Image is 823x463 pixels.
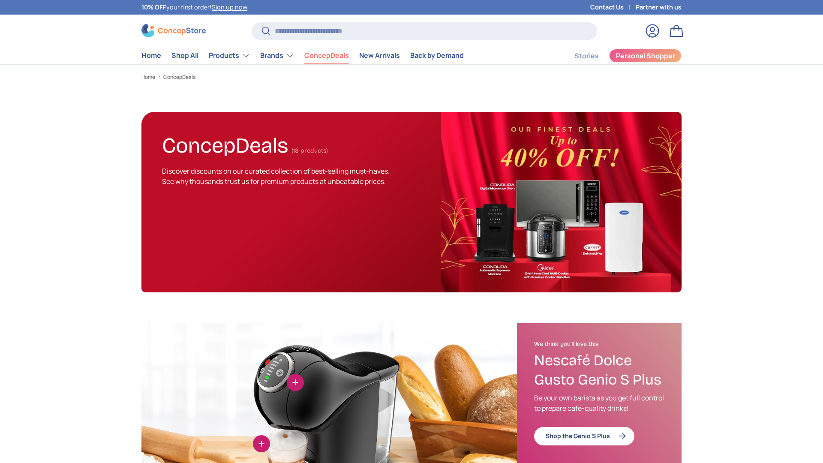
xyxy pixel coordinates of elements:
a: Home [141,47,161,64]
h3: Nescafé Dolce Gusto Genio S Plus [534,351,664,390]
a: Back by Demand [410,47,464,64]
p: Be your own barista as you get full control to prepare café-quality drinks! [534,393,664,413]
p: your first order! . [141,3,249,12]
nav: Breadcrumbs [141,73,682,81]
span: Personal Shopper [616,52,675,59]
span: (18 products) [291,147,328,154]
h1: ConcepDeals [162,129,288,158]
a: ConcepDeals [304,47,349,64]
summary: Products [204,47,255,64]
h2: We think you'll love this [534,340,664,348]
a: Partner with us [636,3,682,12]
a: New Arrivals [359,47,400,64]
a: Brands [260,47,294,64]
strong: 10% OFF [141,3,166,11]
a: Sign up now [212,3,247,11]
a: Contact Us [590,3,636,12]
a: ConcepDeals [163,75,195,80]
span: Discover discounts on our curated collection of best-selling must-haves. See why thousands trust ... [162,166,390,186]
a: Shop the Genio S Plus [534,427,634,445]
nav: Secondary [554,47,682,64]
a: Products [209,47,250,64]
a: Stories [574,48,599,64]
nav: Primary [141,47,464,64]
a: Shop All [171,47,198,64]
a: Home [141,75,155,80]
a: Personal Shopper [609,49,682,63]
img: ConcepDeals [441,112,682,292]
img: ConcepStore [141,24,206,37]
summary: Brands [255,47,299,64]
